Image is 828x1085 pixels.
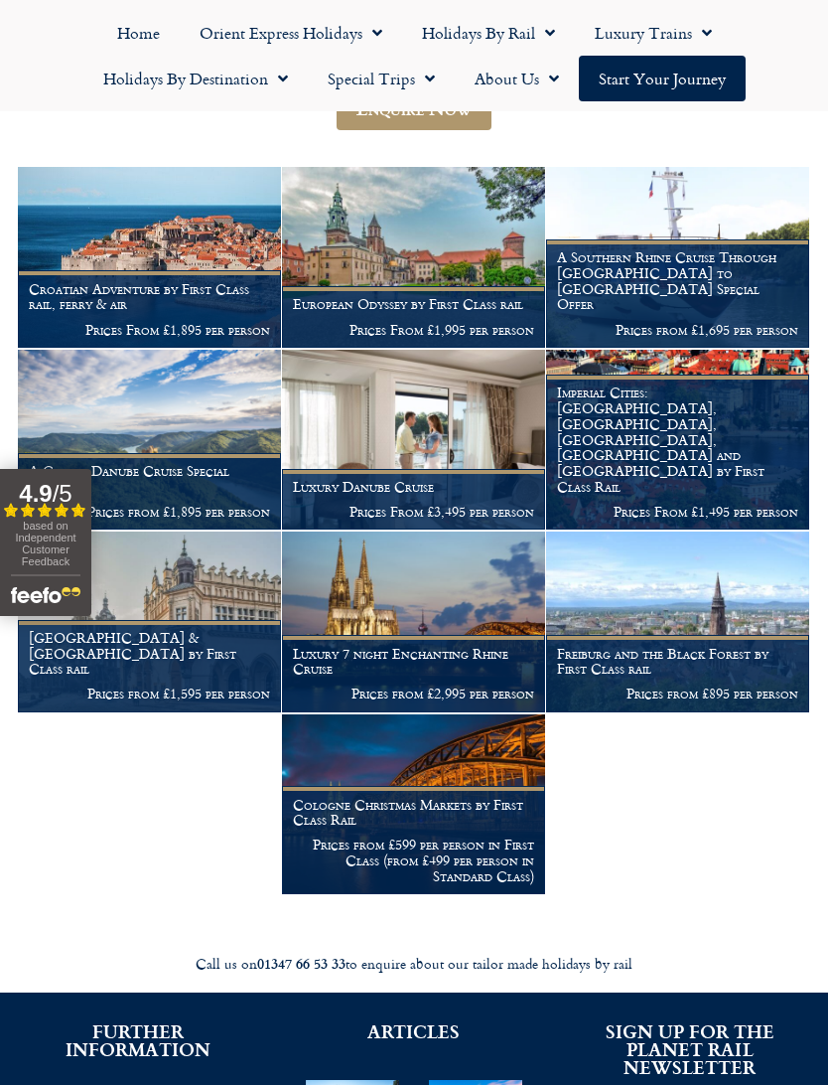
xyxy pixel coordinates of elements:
[97,10,180,56] a: Home
[293,646,534,678] h1: Luxury 7 night Enchanting Rhine Cruise
[293,322,534,338] p: Prices From £1,995 per person
[455,56,579,101] a: About Us
[257,953,345,974] strong: 01347 66 53 33
[83,56,308,101] a: Holidays by Destination
[557,646,798,678] h1: Freiburg and the Black Forest by First Class rail
[557,322,798,338] p: Prices from £1,695 per person
[293,797,534,829] h1: Cologne Christmas Markets by First Class Rail
[306,1022,522,1040] h2: ARTICLES
[18,532,282,712] a: [GEOGRAPHIC_DATA] & [GEOGRAPHIC_DATA] by First Class rail Prices from £1,595 per person
[10,10,818,101] nav: Menu
[402,10,575,56] a: Holidays by Rail
[293,686,534,701] p: Prices from £2,995 per person
[308,56,455,101] a: Special Trips
[180,10,402,56] a: Orient Express Holidays
[582,1022,798,1076] h2: SIGN UP FOR THE PLANET RAIL NEWSLETTER
[575,10,732,56] a: Luxury Trains
[557,249,798,312] h1: A Southern Rhine Cruise Through [GEOGRAPHIC_DATA] to [GEOGRAPHIC_DATA] Special Offer
[29,630,270,677] h1: [GEOGRAPHIC_DATA] & [GEOGRAPHIC_DATA] by First Class rail
[293,479,534,495] h1: Luxury Danube Cruise
[29,463,270,495] h1: A Classic Danube Cruise Special Offer
[579,56,746,101] a: Start your Journey
[282,167,546,348] a: European Odyssey by First Class rail Prices From £1,995 per person
[293,296,534,312] h1: European Odyssey by First Class rail
[282,350,546,531] a: Luxury Danube Cruise Prices From £3,495 per person
[293,504,534,520] p: Prices From £3,495 per person
[293,837,534,883] p: Prices from £599 per person in First Class (from £499 per person in Standard Class)
[29,322,270,338] p: Prices From £1,895 per person
[557,504,798,520] p: Prices From £1,495 per person
[29,686,270,701] p: Prices from £1,595 per person
[282,714,546,895] a: Cologne Christmas Markets by First Class Rail Prices from £599 per person in First Class (from £4...
[557,385,798,494] h1: Imperial Cities: [GEOGRAPHIC_DATA], [GEOGRAPHIC_DATA], [GEOGRAPHIC_DATA], [GEOGRAPHIC_DATA] and [...
[30,1022,246,1058] h2: FURTHER INFORMATION
[18,167,282,348] a: Croatian Adventure by First Class rail, ferry & air Prices From £1,895 per person
[546,167,810,348] a: A Southern Rhine Cruise Through [GEOGRAPHIC_DATA] to [GEOGRAPHIC_DATA] Special Offer Prices from ...
[10,955,818,974] div: Call us on to enquire about our tailor made holidays by rail
[557,686,798,701] p: Prices from £895 per person
[29,281,270,313] h1: Croatian Adventure by First Class rail, ferry & air
[29,504,270,520] p: Prices from £1,895 per person
[546,532,810,712] a: Freiburg and the Black Forest by First Class rail Prices from £895 per person
[18,350,282,531] a: A Classic Danube Cruise Special Offer Prices from £1,895 per person
[546,350,810,531] a: Imperial Cities: [GEOGRAPHIC_DATA], [GEOGRAPHIC_DATA], [GEOGRAPHIC_DATA], [GEOGRAPHIC_DATA] and [...
[282,532,546,712] a: Luxury 7 night Enchanting Rhine Cruise Prices from £2,995 per person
